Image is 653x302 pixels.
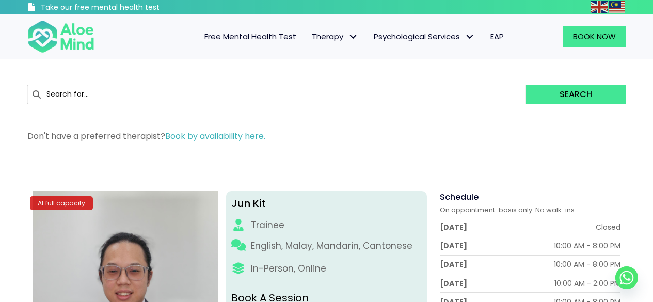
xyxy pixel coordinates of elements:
span: Therapy [312,31,358,42]
a: Book Now [563,26,626,47]
span: Psychological Services: submenu [463,29,477,44]
a: Take our free mental health test [27,3,215,14]
span: Free Mental Health Test [204,31,296,42]
a: Book by availability here. [165,130,265,142]
div: Closed [596,222,620,232]
span: Book Now [573,31,616,42]
a: Free Mental Health Test [197,26,304,47]
div: Trainee [251,219,284,232]
span: Therapy: submenu [346,29,361,44]
p: Don't have a preferred therapist? [27,130,626,142]
span: Schedule [440,191,479,203]
a: EAP [483,26,512,47]
span: Psychological Services [374,31,475,42]
div: In-Person, Online [251,262,326,275]
div: [DATE] [440,222,467,232]
p: English, Malay, Mandarin, Cantonese [251,240,412,252]
img: Aloe mind Logo [27,20,94,54]
div: Jun Kit [231,196,422,211]
a: English [591,1,609,13]
span: On appointment-basis only. No walk-ins [440,205,575,215]
div: [DATE] [440,278,467,289]
img: en [591,1,608,13]
div: [DATE] [440,259,467,269]
h3: Take our free mental health test [41,3,215,13]
a: Malay [609,1,626,13]
nav: Menu [108,26,512,47]
span: EAP [490,31,504,42]
div: 10:00 AM - 8:00 PM [554,241,620,251]
img: ms [609,1,625,13]
input: Search for... [27,85,527,104]
div: At full capacity [30,196,93,210]
div: 10:00 AM - 2:00 PM [554,278,620,289]
div: 10:00 AM - 8:00 PM [554,259,620,269]
button: Search [526,85,626,104]
div: [DATE] [440,241,467,251]
a: TherapyTherapy: submenu [304,26,366,47]
a: Psychological ServicesPsychological Services: submenu [366,26,483,47]
a: Whatsapp [615,266,638,289]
